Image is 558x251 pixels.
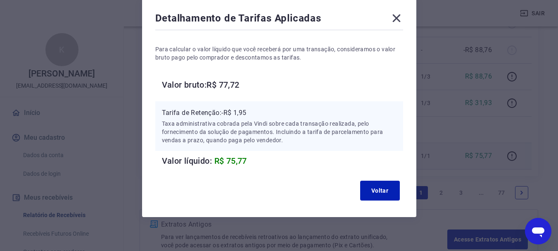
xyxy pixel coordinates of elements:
span: R$ 75,77 [214,156,247,166]
iframe: Botão para abrir a janela de mensagens [525,218,551,244]
button: Voltar [360,181,400,201]
h6: Valor líquido: [162,154,403,167]
div: Detalhamento de Tarifas Aplicadas [155,12,403,28]
h6: Valor bruto: R$ 77,72 [162,78,403,91]
p: Taxa administrativa cobrada pela Vindi sobre cada transação realizada, pelo fornecimento da soluç... [162,120,397,144]
p: Para calcular o valor líquido que você receberá por uma transação, consideramos o valor bruto pag... [155,45,403,62]
p: Tarifa de Retenção: -R$ 1,95 [162,108,397,118]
